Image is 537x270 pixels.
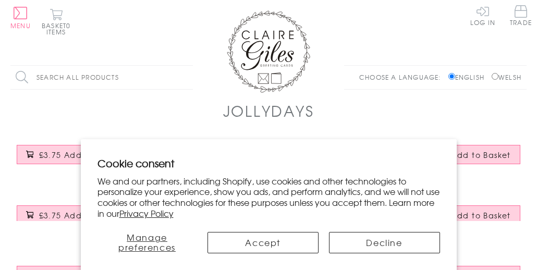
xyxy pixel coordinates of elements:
input: English [448,73,455,80]
span: £3.75 Add to Basket [426,210,511,220]
button: £3.75 Add to Basket [17,205,133,225]
a: Christmas Card, Pile of Presents, Embellished with colourful pompoms £3.75 Add to Basket [268,137,398,182]
button: Decline [329,232,440,253]
span: £3.75 Add to Basket [39,210,124,220]
button: Manage preferences [97,232,197,253]
button: £3.75 Add to Basket [404,145,520,164]
button: £3.75 Add to Basket [17,145,133,164]
span: £3.75 Add to Basket [426,150,511,160]
a: Trade [510,5,532,28]
img: Claire Giles Greetings Cards [227,10,310,93]
h2: Cookie consent [97,156,440,170]
p: Choose a language: [359,72,446,82]
span: 0 items [46,21,70,36]
input: Search [182,66,193,89]
a: Christmas Card, Flamingo, Joueux Noel, Embellished with colourful pompoms £3.75 Add to Basket [140,137,269,182]
button: Menu [10,7,31,29]
input: Welsh [492,73,498,80]
button: Basket0 items [42,8,70,35]
span: £3.75 Add to Basket [39,150,124,160]
a: Christmas Card, Season's Greetings, Embellished with a shiny padded star £3.75 Add to Basket [10,198,140,242]
label: English [448,72,490,82]
span: Trade [510,5,532,26]
h1: JollyDays [223,100,314,121]
a: Christmas Card, Santa on the Bus, Embellished with colourful pompoms £3.75 Add to Basket [10,137,140,182]
a: Christmas Card, Christmas Tree on Car, Embellished with colourful pompoms £3.75 Add to Basket [398,198,527,242]
label: Welsh [492,72,521,82]
span: Menu [10,21,31,30]
p: We and our partners, including Shopify, use cookies and other technologies to personalize your ex... [97,176,440,219]
input: Search all products [10,66,193,89]
button: Accept [208,232,319,253]
a: Privacy Policy [119,207,174,219]
a: Log In [470,5,495,26]
a: Christmas Card, Ohh Christmas Tree! Embellished with a shiny padded star £3.75 Add to Basket [398,137,527,182]
button: £3.75 Add to Basket [404,205,520,225]
span: Manage preferences [118,231,176,253]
